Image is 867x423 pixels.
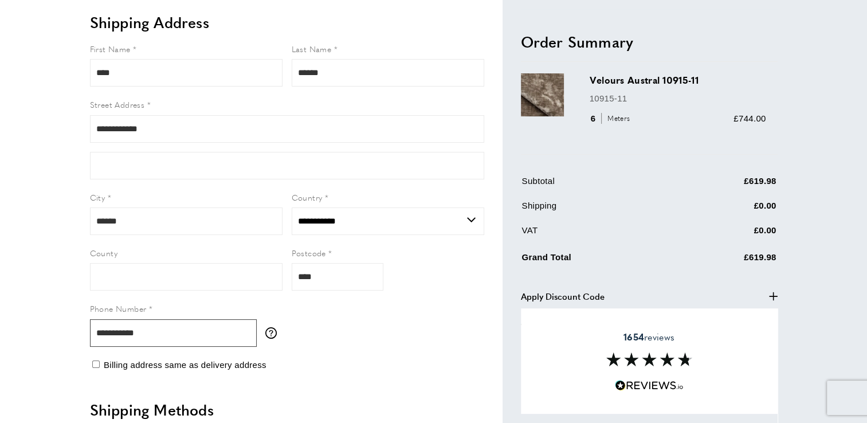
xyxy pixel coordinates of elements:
[90,43,131,54] span: First Name
[615,380,684,391] img: Reviews.io 5 stars
[292,247,326,258] span: Postcode
[601,113,633,124] span: Meters
[90,303,147,314] span: Phone Number
[521,31,778,52] h2: Order Summary
[521,289,605,303] span: Apply Discount Code
[522,223,676,245] td: VAT
[92,361,100,368] input: Billing address same as delivery address
[606,352,692,366] img: Reviews section
[676,198,776,221] td: £0.00
[104,360,266,370] span: Billing address same as delivery address
[522,248,676,272] td: Grand Total
[265,327,283,339] button: More information
[676,174,776,196] td: £619.98
[292,191,323,203] span: Country
[590,91,766,105] p: 10915-11
[90,247,117,258] span: County
[590,111,634,125] div: 6
[733,113,766,123] span: £744.00
[522,198,676,221] td: Shipping
[521,73,564,116] img: Velours Austral 10915-11
[623,330,644,343] strong: 1654
[676,248,776,272] td: £619.98
[590,73,766,87] h3: Velours Austral 10915-11
[90,191,105,203] span: City
[676,223,776,245] td: £0.00
[522,174,676,196] td: Subtotal
[90,399,484,420] h2: Shipping Methods
[292,43,332,54] span: Last Name
[90,12,484,33] h2: Shipping Address
[90,99,145,110] span: Street Address
[623,331,674,343] span: reviews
